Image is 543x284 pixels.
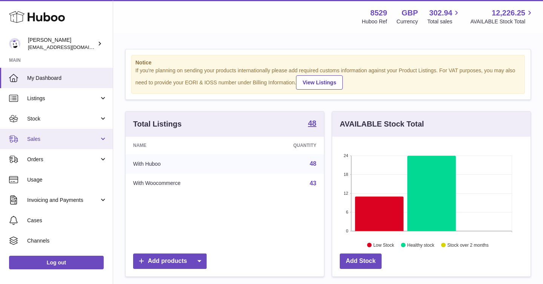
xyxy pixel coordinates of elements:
[340,253,382,269] a: Add Stock
[308,119,316,128] a: 48
[362,18,387,25] div: Huboo Ref
[407,242,435,247] text: Healthy stock
[27,176,107,183] span: Usage
[27,75,107,82] span: My Dashboard
[427,18,461,25] span: Total sales
[346,210,348,214] text: 6
[27,197,99,204] span: Invoicing and Payments
[492,8,525,18] span: 12,226.25
[9,256,104,269] a: Log out
[370,8,387,18] strong: 8529
[28,44,111,50] span: [EMAIL_ADDRESS][DOMAIN_NAME]
[133,253,207,269] a: Add products
[308,119,316,127] strong: 48
[344,172,348,177] text: 18
[344,191,348,195] text: 12
[296,75,342,90] a: View Listings
[133,119,182,129] h3: Total Listings
[340,119,424,129] h3: AVAILABLE Stock Total
[248,137,324,154] th: Quantity
[470,18,534,25] span: AVAILABLE Stock Total
[427,8,461,25] a: 302.94 Total sales
[27,136,99,143] span: Sales
[27,115,99,122] span: Stock
[9,38,20,49] img: admin@redgrass.ch
[470,8,534,25] a: 12,226.25 AVAILABLE Stock Total
[28,37,96,51] div: [PERSON_NAME]
[429,8,452,18] span: 302.94
[126,154,248,174] td: With Huboo
[310,160,316,167] a: 48
[126,174,248,193] td: With Woocommerce
[135,59,521,66] strong: Notice
[27,217,107,224] span: Cases
[27,95,99,102] span: Listings
[344,153,348,158] text: 24
[310,180,316,186] a: 43
[27,156,99,163] span: Orders
[447,242,488,247] text: Stock over 2 months
[126,137,248,154] th: Name
[402,8,418,18] strong: GBP
[397,18,418,25] div: Currency
[27,237,107,244] span: Channels
[346,229,348,233] text: 0
[135,67,521,90] div: If you're planning on sending your products internationally please add required customs informati...
[373,242,394,247] text: Low Stock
